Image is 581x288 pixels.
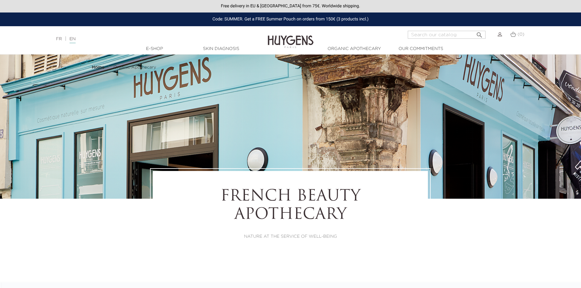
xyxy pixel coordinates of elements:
[476,30,483,37] i: 
[268,26,314,49] img: Huygens
[170,233,411,240] p: NATURE AT THE SERVICE OF WELL-BEING
[390,46,451,52] a: Our commitments
[518,32,524,37] span: (0)
[324,46,385,52] a: Organic Apothecary
[92,65,105,69] strong: Home
[191,46,252,52] a: Skin Diagnosis
[113,65,156,70] a: Organic Apothecary
[70,37,76,43] a: EN
[408,31,486,39] input: Search
[170,188,411,224] h1: FRENCH BEAUTY APOTHECARY
[53,35,238,43] div: |
[92,65,106,70] a: Home
[124,46,185,52] a: E-Shop
[474,29,485,37] button: 
[56,37,62,41] a: FR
